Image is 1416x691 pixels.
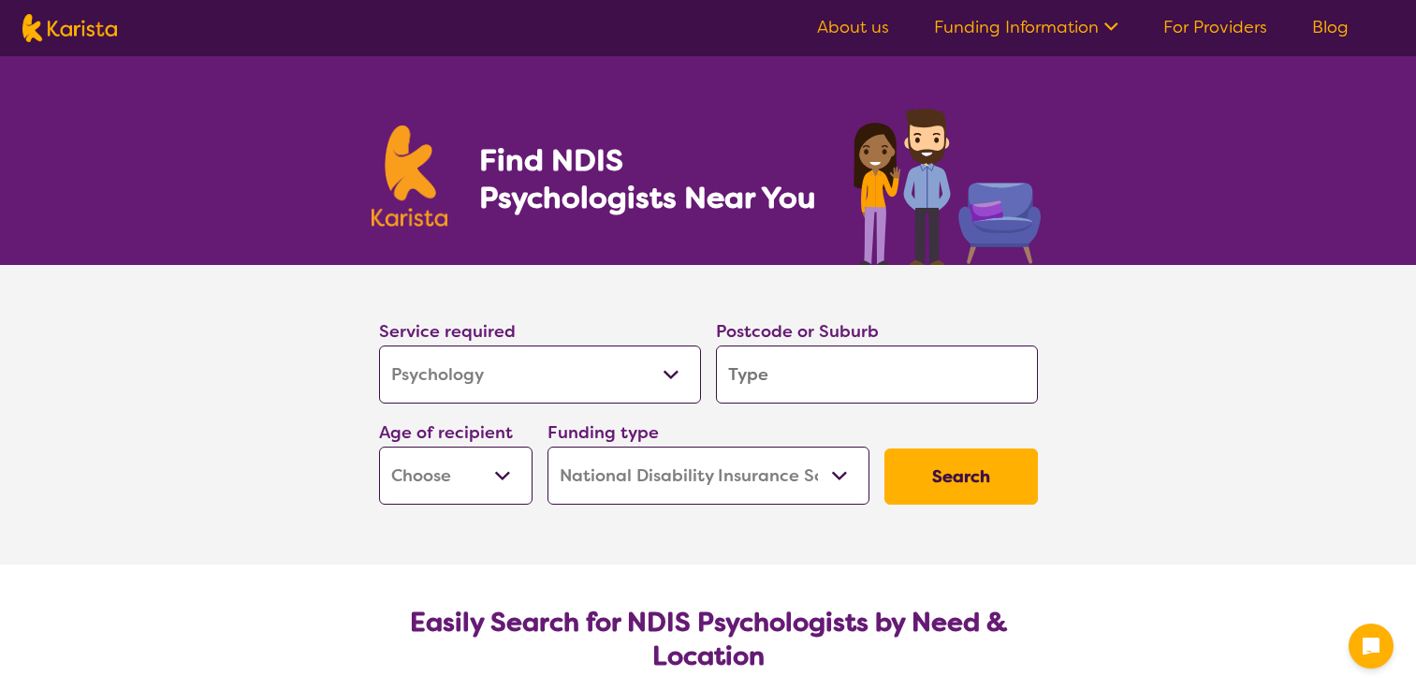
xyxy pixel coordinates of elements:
a: Blog [1312,16,1349,38]
input: Type [716,345,1038,404]
img: psychology [847,101,1045,265]
h2: Easily Search for NDIS Psychologists by Need & Location [394,606,1023,673]
a: About us [817,16,889,38]
label: Funding type [547,421,659,444]
label: Service required [379,320,516,343]
img: Karista logo [372,125,448,227]
img: Karista logo [22,14,117,42]
a: Funding Information [934,16,1118,38]
a: For Providers [1163,16,1267,38]
h1: Find NDIS Psychologists Near You [479,141,825,216]
label: Postcode or Suburb [716,320,879,343]
button: Search [884,448,1038,505]
label: Age of recipient [379,421,513,444]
